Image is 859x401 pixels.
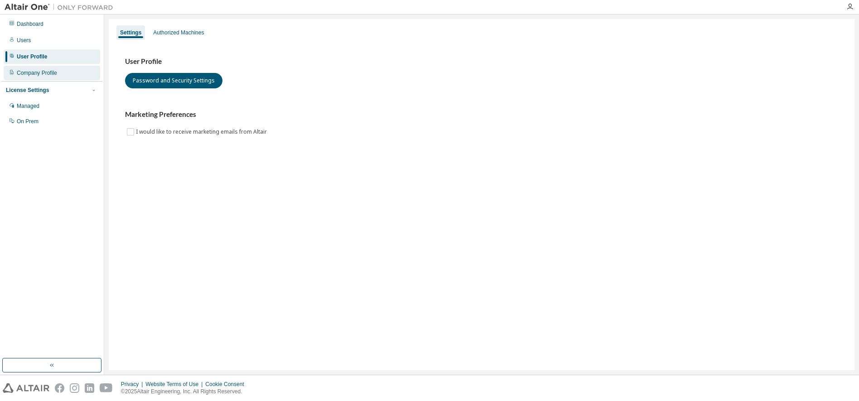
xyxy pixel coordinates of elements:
div: Company Profile [17,69,57,77]
div: License Settings [6,87,49,94]
img: Altair One [5,3,118,12]
label: I would like to receive marketing emails from Altair [136,126,269,137]
button: Password and Security Settings [125,73,222,88]
img: youtube.svg [100,383,113,393]
div: Dashboard [17,20,43,28]
div: Website Terms of Use [145,381,205,388]
h3: Marketing Preferences [125,110,838,119]
img: instagram.svg [70,383,79,393]
img: linkedin.svg [85,383,94,393]
div: On Prem [17,118,39,125]
div: Users [17,37,31,44]
div: Managed [17,102,39,110]
img: facebook.svg [55,383,64,393]
div: Cookie Consent [205,381,249,388]
p: © 2025 Altair Engineering, Inc. All Rights Reserved. [121,388,250,396]
div: Settings [120,29,141,36]
div: Privacy [121,381,145,388]
img: altair_logo.svg [3,383,49,393]
div: User Profile [17,53,47,60]
h3: User Profile [125,57,838,66]
div: Authorized Machines [153,29,204,36]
